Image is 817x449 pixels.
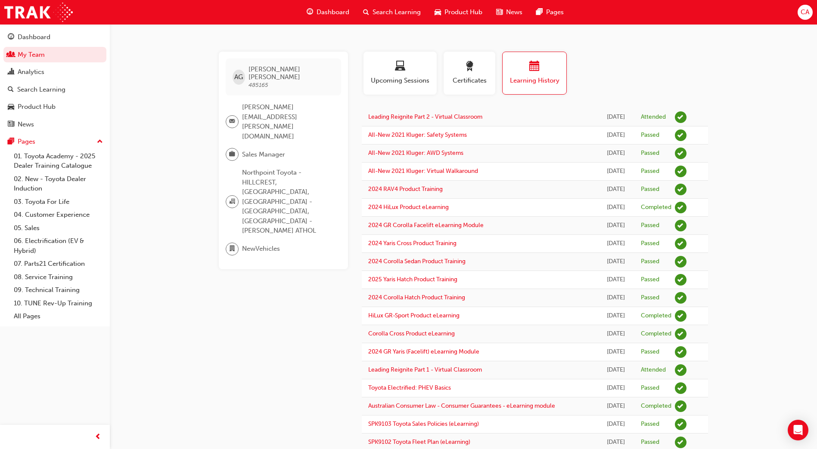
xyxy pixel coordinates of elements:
[675,184,687,195] span: learningRecordVerb_PASS-icon
[675,418,687,430] span: learningRecordVerb_PASS-icon
[641,348,659,356] div: Passed
[604,419,628,429] div: Wed Mar 26 2025 12:45:27 GMT+1030 (Australian Central Daylight Time)
[675,292,687,304] span: learningRecordVerb_PASS-icon
[8,86,14,94] span: search-icon
[675,400,687,412] span: learningRecordVerb_COMPLETE-icon
[368,366,482,373] a: Leading Reignite Part 1 - Virtual Classroom
[675,238,687,249] span: learningRecordVerb_PASS-icon
[801,7,809,17] span: CA
[675,166,687,177] span: learningRecordVerb_PASS-icon
[368,438,470,446] a: SPK9102 Toyota Fleet Plan (eLearning)
[3,64,106,80] a: Analytics
[307,7,313,18] span: guage-icon
[536,7,543,18] span: pages-icon
[444,52,495,95] button: Certificates
[546,7,564,17] span: Pages
[368,167,478,175] a: All-New 2021 Kluger: Virtual Walkaround
[641,276,659,284] div: Passed
[641,167,659,175] div: Passed
[641,312,671,320] div: Completed
[242,150,285,160] span: Sales Manager
[368,294,465,301] a: 2024 Corolla Hatch Product Training
[4,3,73,22] a: Trak
[641,438,659,446] div: Passed
[3,99,106,115] a: Product Hub
[10,150,106,172] a: 01. Toyota Academy - 2025 Dealer Training Catalogue
[604,112,628,122] div: Thu Jul 24 2025 10:00:00 GMT+0930 (Australian Central Standard Time)
[506,7,522,17] span: News
[368,131,467,138] a: All-New 2021 Kluger: Safety Systems
[249,65,334,81] span: [PERSON_NAME] [PERSON_NAME]
[675,274,687,286] span: learningRecordVerb_PASS-icon
[529,61,540,73] span: calendar-icon
[368,240,457,247] a: 2024 Yaris Cross Product Training
[675,129,687,141] span: learningRecordVerb_PASS-icon
[10,208,106,221] a: 04. Customer Experience
[675,111,687,123] span: learningRecordVerb_ATTEND-icon
[641,113,666,121] div: Attended
[450,76,489,86] span: Certificates
[3,29,106,45] a: Dashboard
[18,102,56,112] div: Product Hub
[604,347,628,357] div: Tue Jun 17 2025 16:15:10 GMT+0930 (Australian Central Standard Time)
[10,172,106,195] a: 02. New - Toyota Dealer Induction
[10,297,106,310] a: 10. TUNE Rev-Up Training
[604,329,628,339] div: Tue Jun 17 2025 16:22:11 GMT+0930 (Australian Central Standard Time)
[496,7,503,18] span: news-icon
[641,185,659,194] div: Passed
[798,5,813,20] button: CA
[641,240,659,248] div: Passed
[604,148,628,158] div: Wed Jun 18 2025 14:25:04 GMT+0930 (Australian Central Standard Time)
[3,117,106,132] a: News
[368,258,466,265] a: 2024 Corolla Sedan Product Training
[10,257,106,271] a: 07. Parts21 Certification
[395,61,405,73] span: laptop-icon
[363,52,437,95] button: Upcoming Sessions
[368,185,443,193] a: 2024 RAV4 Product Training
[641,131,659,139] div: Passed
[370,76,430,86] span: Upcoming Sessions
[604,383,628,393] div: Fri May 23 2025 11:09:26 GMT+0930 (Australian Central Standard Time)
[8,103,14,111] span: car-icon
[604,166,628,176] div: Wed Jun 18 2025 14:13:02 GMT+0930 (Australian Central Standard Time)
[604,365,628,375] div: Wed Jun 04 2025 10:00:00 GMT+0930 (Australian Central Standard Time)
[300,3,356,21] a: guage-iconDashboard
[675,328,687,340] span: learningRecordVerb_COMPLETE-icon
[604,203,628,212] div: Wed Jun 18 2025 13:42:54 GMT+0930 (Australian Central Standard Time)
[604,130,628,140] div: Wed Jun 18 2025 15:40:30 GMT+0930 (Australian Central Standard Time)
[604,437,628,447] div: Wed Mar 26 2025 12:24:50 GMT+1030 (Australian Central Daylight Time)
[641,402,671,410] div: Completed
[3,134,106,150] button: Pages
[18,137,35,147] div: Pages
[529,3,571,21] a: pages-iconPages
[675,256,687,268] span: learningRecordVerb_PASS-icon
[641,258,659,266] div: Passed
[604,257,628,267] div: Wed Jun 18 2025 12:21:57 GMT+0930 (Australian Central Standard Time)
[242,244,280,254] span: NewVehicles
[8,121,14,129] span: news-icon
[788,420,808,440] div: Open Intercom Messenger
[604,293,628,303] div: Wed Jun 18 2025 11:25:14 GMT+0930 (Australian Central Standard Time)
[10,283,106,297] a: 09. Technical Training
[317,7,349,17] span: Dashboard
[8,34,14,41] span: guage-icon
[8,68,14,76] span: chart-icon
[249,81,268,89] span: 485165
[10,271,106,284] a: 08. Service Training
[363,7,369,18] span: search-icon
[675,382,687,394] span: learningRecordVerb_PASS-icon
[604,185,628,194] div: Wed Jun 18 2025 14:07:18 GMT+0930 (Australian Central Standard Time)
[368,203,449,211] a: 2024 HiLux Product eLearning
[368,330,455,337] a: Corolla Cross Product eLearning
[242,102,334,141] span: [PERSON_NAME][EMAIL_ADDRESS][PERSON_NAME][DOMAIN_NAME]
[604,401,628,411] div: Thu May 22 2025 11:50:09 GMT+0930 (Australian Central Standard Time)
[3,47,106,63] a: My Team
[368,276,457,283] a: 2025 Yaris Hatch Product Training
[604,239,628,249] div: Wed Jun 18 2025 12:34:02 GMT+0930 (Australian Central Standard Time)
[675,346,687,358] span: learningRecordVerb_PASS-icon
[242,168,334,236] span: Northpoint Toyota - HILLCREST, [GEOGRAPHIC_DATA], [GEOGRAPHIC_DATA] - [GEOGRAPHIC_DATA], [GEOGRAP...
[435,7,441,18] span: car-icon
[464,61,475,73] span: award-icon
[675,364,687,376] span: learningRecordVerb_ATTEND-icon
[10,221,106,235] a: 05. Sales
